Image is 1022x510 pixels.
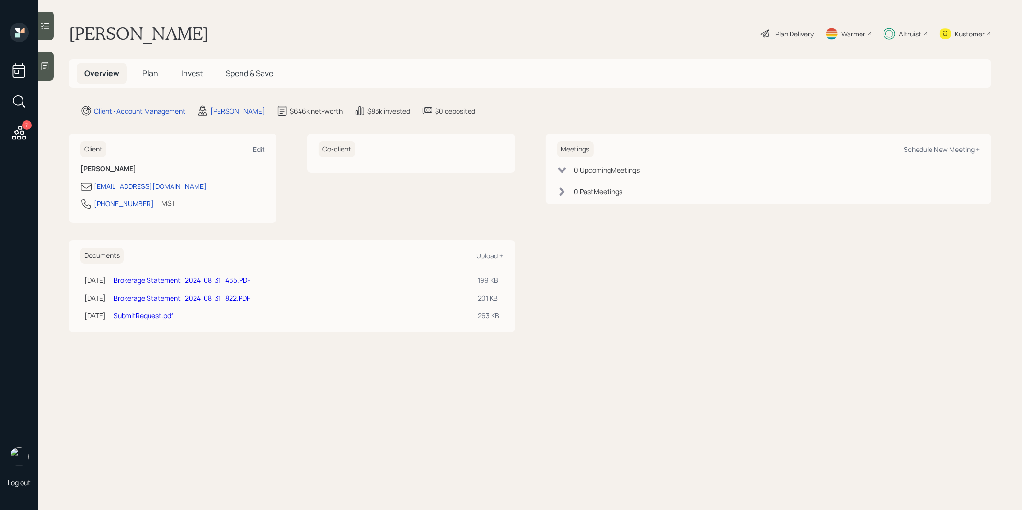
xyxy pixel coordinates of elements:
div: $0 deposited [435,106,475,116]
h6: Documents [80,248,124,264]
h6: Client [80,141,106,157]
div: [PERSON_NAME] [210,106,265,116]
div: [DATE] [84,275,106,285]
div: [DATE] [84,293,106,303]
img: treva-nostdahl-headshot.png [10,447,29,466]
h1: [PERSON_NAME] [69,23,208,44]
div: Plan Delivery [775,29,814,39]
div: Altruist [899,29,921,39]
div: 0 Past Meeting s [574,186,623,197]
a: SubmitRequest.pdf [114,311,173,320]
div: Upload + [477,251,504,260]
span: Overview [84,68,119,79]
span: Plan [142,68,158,79]
div: Log out [8,478,31,487]
div: [PHONE_NUMBER] [94,198,154,209]
h6: Co-client [319,141,355,157]
div: $83k invested [367,106,410,116]
h6: Meetings [557,141,594,157]
div: 7 [22,120,32,130]
div: 263 KB [478,311,500,321]
div: Warmer [841,29,865,39]
div: Schedule New Meeting + [904,145,980,154]
div: [DATE] [84,311,106,321]
h6: [PERSON_NAME] [80,165,265,173]
a: Brokerage Statement_2024-08-31_465.PDF [114,276,251,285]
div: 199 KB [478,275,500,285]
div: Edit [253,145,265,154]
a: Brokerage Statement_2024-08-31_822.PDF [114,293,250,302]
div: $646k net-worth [290,106,343,116]
div: Client · Account Management [94,106,185,116]
div: 0 Upcoming Meeting s [574,165,640,175]
span: Invest [181,68,203,79]
span: Spend & Save [226,68,273,79]
div: 201 KB [478,293,500,303]
div: MST [161,198,175,208]
div: Kustomer [955,29,985,39]
div: [EMAIL_ADDRESS][DOMAIN_NAME] [94,181,207,191]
